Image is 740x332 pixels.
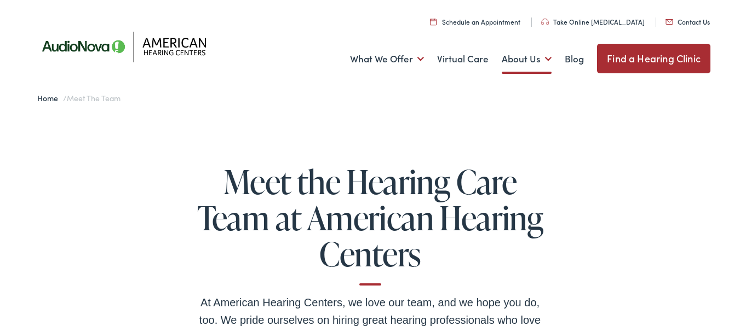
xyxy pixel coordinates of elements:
h1: Meet the Hearing Care Team at American Hearing Centers [195,164,546,286]
span: / [37,92,120,103]
a: Blog [565,39,584,79]
a: Virtual Care [437,39,489,79]
a: What We Offer [350,39,424,79]
a: Take Online [MEDICAL_DATA] [541,17,645,26]
img: utility icon [666,19,673,25]
span: Meet the Team [67,92,120,103]
a: Find a Hearing Clinic [597,44,710,73]
a: Contact Us [666,17,710,26]
a: About Us [502,39,552,79]
a: Home [37,92,63,103]
img: utility icon [541,19,549,25]
img: utility icon [430,18,437,25]
a: Schedule an Appointment [430,17,520,26]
